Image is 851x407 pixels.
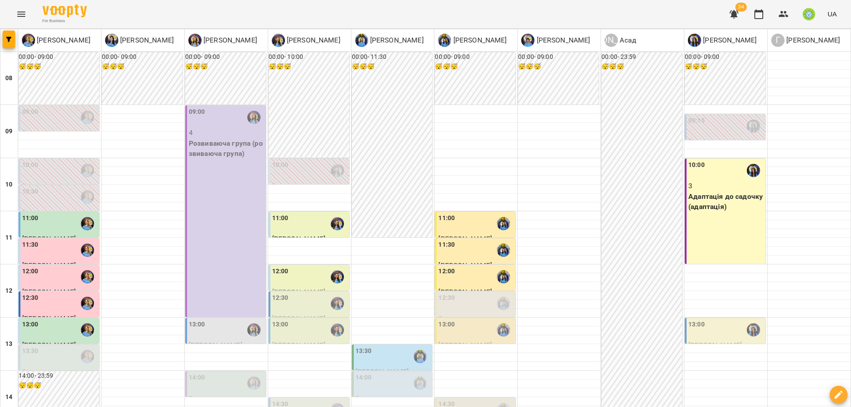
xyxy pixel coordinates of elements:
[605,34,618,47] div: [PERSON_NAME]
[185,62,266,72] h6: 😴😴😴
[497,297,510,310] img: Свириденко Аня
[22,160,39,170] label: 10:00
[272,235,326,243] span: [PERSON_NAME]
[438,341,492,349] span: [PERSON_NAME]
[22,107,39,117] label: 09:00
[22,341,76,349] span: [PERSON_NAME]
[438,213,455,223] label: 11:00
[43,4,87,17] img: Voopty Logo
[5,180,12,190] h6: 10
[19,62,99,72] h6: 😴😴😴
[189,320,205,329] label: 13:00
[81,217,94,230] img: Позднякова Анастасія
[22,367,98,377] p: 0
[355,368,409,376] span: [PERSON_NAME]
[688,181,764,191] p: 3
[22,34,90,47] a: П [PERSON_NAME]
[438,34,507,47] a: С [PERSON_NAME]
[331,270,344,283] div: Ігнатенко Оксана
[189,373,205,383] label: 14:00
[414,376,427,390] img: Ратушенко Альона
[688,34,757,47] div: Вахнован Діана
[22,293,39,303] label: 12:30
[355,393,431,404] p: 0
[81,164,94,177] div: Позднякова Анастасія
[803,8,815,20] img: 8ec40acc98eb0e9459e318a00da59de5.jpg
[272,288,326,296] span: [PERSON_NAME]
[247,323,261,337] img: Казимирів Тетяна
[605,34,636,47] a: [PERSON_NAME] Асад
[272,181,347,191] p: 0
[451,35,507,46] p: [PERSON_NAME]
[497,217,510,230] img: Свириденко Аня
[438,288,492,296] span: [PERSON_NAME]
[272,341,326,349] span: [PERSON_NAME]
[5,74,12,83] h6: 08
[22,34,35,47] img: П
[368,35,424,46] p: [PERSON_NAME]
[81,244,94,257] img: Позднякова Анастасія
[535,35,590,46] p: [PERSON_NAME]
[19,381,99,391] h6: 😴😴😴
[355,346,372,356] label: 13:30
[22,34,90,47] div: Позднякова Анастасія
[688,341,742,349] span: [PERSON_NAME]
[438,261,492,270] span: [PERSON_NAME]
[272,320,289,329] label: 13:00
[22,267,39,276] label: 12:00
[352,52,433,62] h6: 00:00 - 11:30
[688,320,705,329] label: 13:00
[331,323,344,337] img: Ігнатенко Оксана
[521,34,590,47] a: Ч [PERSON_NAME]
[189,107,205,117] label: 09:00
[81,323,94,337] img: Позднякова Анастасія
[355,34,424,47] a: Р [PERSON_NAME]
[5,339,12,349] h6: 13
[747,164,760,177] img: Вахнован Діана
[497,323,510,337] img: Свириденко Аня
[81,111,94,124] img: Позднякова Анастасія
[189,128,264,138] p: 4
[81,190,94,204] img: Позднякова Анастасія
[285,35,340,46] p: [PERSON_NAME]
[19,52,99,62] h6: 00:00 - 09:00
[747,323,760,337] div: Вахнован Діана
[521,34,590,47] div: Чирва Юлія
[188,34,257,47] div: Казимирів Тетяна
[497,244,510,257] div: Свириденко Аня
[188,34,257,47] a: К [PERSON_NAME]
[601,62,682,72] h6: 😴😴😴
[272,34,340,47] a: І [PERSON_NAME]
[824,6,840,22] button: UA
[688,136,764,147] p: 0
[22,235,76,243] span: [PERSON_NAME]
[518,62,599,72] h6: 😴😴😴
[605,34,636,47] div: Асад
[105,34,174,47] a: Б [PERSON_NAME]
[272,314,326,323] span: [PERSON_NAME]
[22,320,39,329] label: 13:00
[5,392,12,402] h6: 14
[435,52,515,62] h6: 00:00 - 09:00
[688,34,701,47] img: В
[22,288,76,296] span: [PERSON_NAME]
[22,346,39,356] label: 13:30
[202,35,257,46] p: [PERSON_NAME]
[771,34,840,47] div: Городецька Карина
[22,261,76,270] span: [PERSON_NAME]
[247,111,261,124] img: Казимирів Тетяна
[331,217,344,230] div: Ігнатенко Оксана
[771,34,840,47] a: Г [PERSON_NAME]
[438,240,455,250] label: 11:30
[771,34,785,47] div: Г
[414,350,427,363] img: Ратушенко Альона
[19,371,99,381] h6: 14:00 - 23:59
[331,297,344,310] img: Ігнатенко Оксана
